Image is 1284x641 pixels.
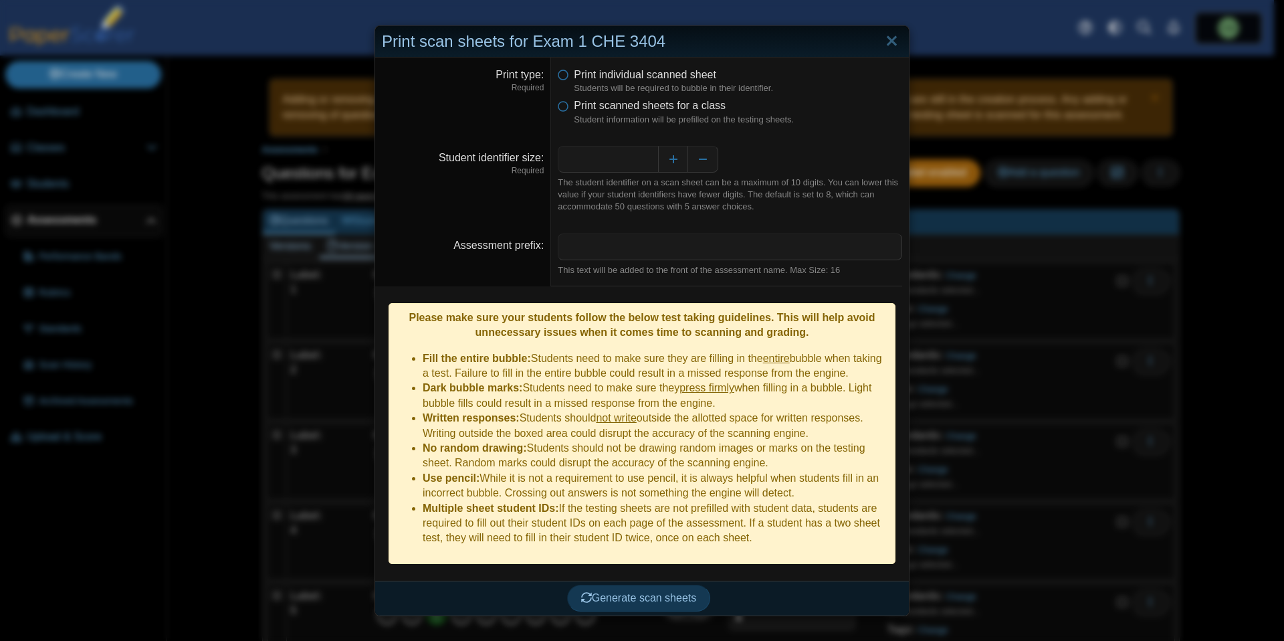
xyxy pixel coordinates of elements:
dfn: Required [382,82,544,94]
dfn: Required [382,165,544,177]
li: Students need to make sure they when filling in a bubble. Light bubble fills could result in a mi... [423,381,888,411]
u: not write [596,412,636,424]
div: The student identifier on a scan sheet can be a maximum of 10 digits. You can lower this value if... [558,177,902,213]
span: Print individual scanned sheet [574,69,716,80]
span: Generate scan sheets [581,592,697,604]
div: Print scan sheets for Exam 1 CHE 3404 [375,26,909,58]
li: Students need to make sure they are filling in the bubble when taking a test. Failure to fill in ... [423,351,888,381]
li: If the testing sheets are not prefilled with student data, students are required to fill out thei... [423,501,888,546]
div: This text will be added to the front of the assessment name. Max Size: 16 [558,264,902,276]
dfn: Student information will be prefilled on the testing sheets. [574,114,902,126]
b: Multiple sheet student IDs: [423,502,559,514]
b: No random drawing: [423,442,527,454]
label: Assessment prefix [453,240,544,251]
li: Students should outside the allotted space for written responses. Writing outside the boxed area ... [423,411,888,441]
li: While it is not a requirement to use pencil, it is always helpful when students fill in an incorr... [423,471,888,501]
b: Dark bubble marks: [423,382,522,393]
b: Fill the entire bubble: [423,353,531,364]
span: Print scanned sheets for a class [574,100,726,111]
dfn: Students will be required to bubble in their identifier. [574,82,902,94]
b: Please make sure your students follow the below test taking guidelines. This will help avoid unne... [409,312,875,338]
label: Student identifier size [439,152,544,163]
button: Decrease [688,146,718,173]
b: Written responses: [423,412,520,424]
button: Increase [658,146,688,173]
a: Close [881,30,902,53]
u: entire [763,353,790,364]
label: Print type [496,69,544,80]
button: Generate scan sheets [567,585,711,612]
b: Use pencil: [423,472,479,484]
u: press firmly [679,382,734,393]
li: Students should not be drawing random images or marks on the testing sheet. Random marks could di... [423,441,888,471]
